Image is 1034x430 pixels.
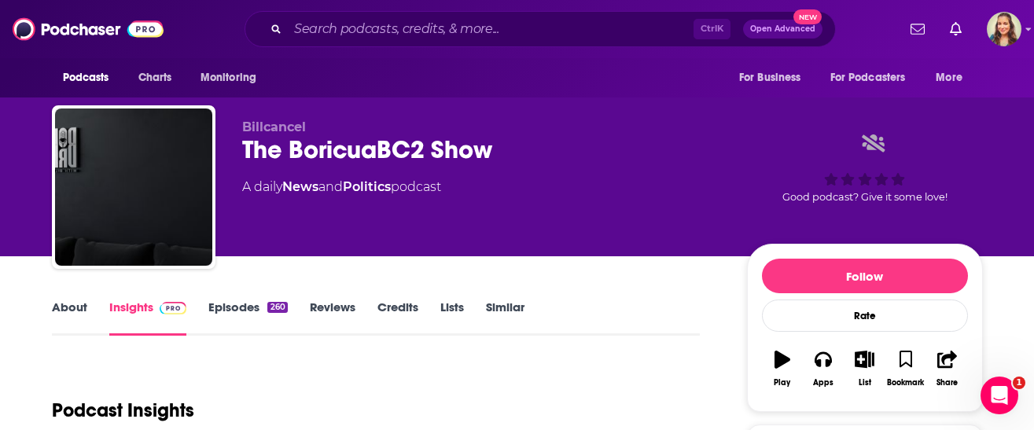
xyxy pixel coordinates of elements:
button: Open AdvancedNew [743,20,822,39]
div: A daily podcast [242,178,441,197]
span: Charts [138,67,172,89]
div: Rate [762,300,968,332]
a: About [52,300,87,336]
span: Podcasts [63,67,109,89]
div: Apps [813,378,833,388]
span: 1 [1013,377,1025,389]
a: Charts [128,63,182,93]
a: Credits [377,300,418,336]
div: List [859,378,871,388]
a: Show notifications dropdown [944,16,968,42]
a: Lists [440,300,464,336]
img: Podchaser Pro [160,302,187,314]
div: 260 [267,302,287,313]
span: Open Advanced [750,25,815,33]
img: User Profile [987,12,1021,46]
button: open menu [728,63,821,93]
button: List [844,340,885,397]
h1: Podcast Insights [52,399,194,422]
img: Podchaser - Follow, Share and Rate Podcasts [13,14,164,44]
button: Show profile menu [987,12,1021,46]
img: The BoricuaBC2 Show [55,108,212,266]
span: New [793,9,822,24]
span: Billcancel [242,119,306,134]
a: InsightsPodchaser Pro [109,300,187,336]
iframe: Intercom live chat [981,377,1018,414]
a: Show notifications dropdown [904,16,931,42]
button: Bookmark [885,340,926,397]
a: Politics [343,179,391,194]
span: For Business [739,67,801,89]
span: For Podcasters [830,67,906,89]
a: Episodes260 [208,300,287,336]
div: Play [774,378,790,388]
a: Similar [486,300,524,336]
div: Bookmark [887,378,924,388]
button: open menu [925,63,982,93]
button: Share [926,340,967,397]
span: Good podcast? Give it some love! [782,191,948,203]
span: and [318,179,343,194]
button: open menu [820,63,929,93]
button: open menu [52,63,130,93]
span: Logged in as adriana.guzman [987,12,1021,46]
div: Share [936,378,958,388]
button: Play [762,340,803,397]
a: Reviews [310,300,355,336]
button: Follow [762,259,968,293]
button: open menu [190,63,277,93]
span: Monitoring [201,67,256,89]
div: Search podcasts, credits, & more... [245,11,836,47]
span: Ctrl K [694,19,730,39]
div: Good podcast? Give it some love! [747,119,983,217]
input: Search podcasts, credits, & more... [288,17,694,42]
button: Apps [803,340,844,397]
a: News [282,179,318,194]
span: More [936,67,962,89]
